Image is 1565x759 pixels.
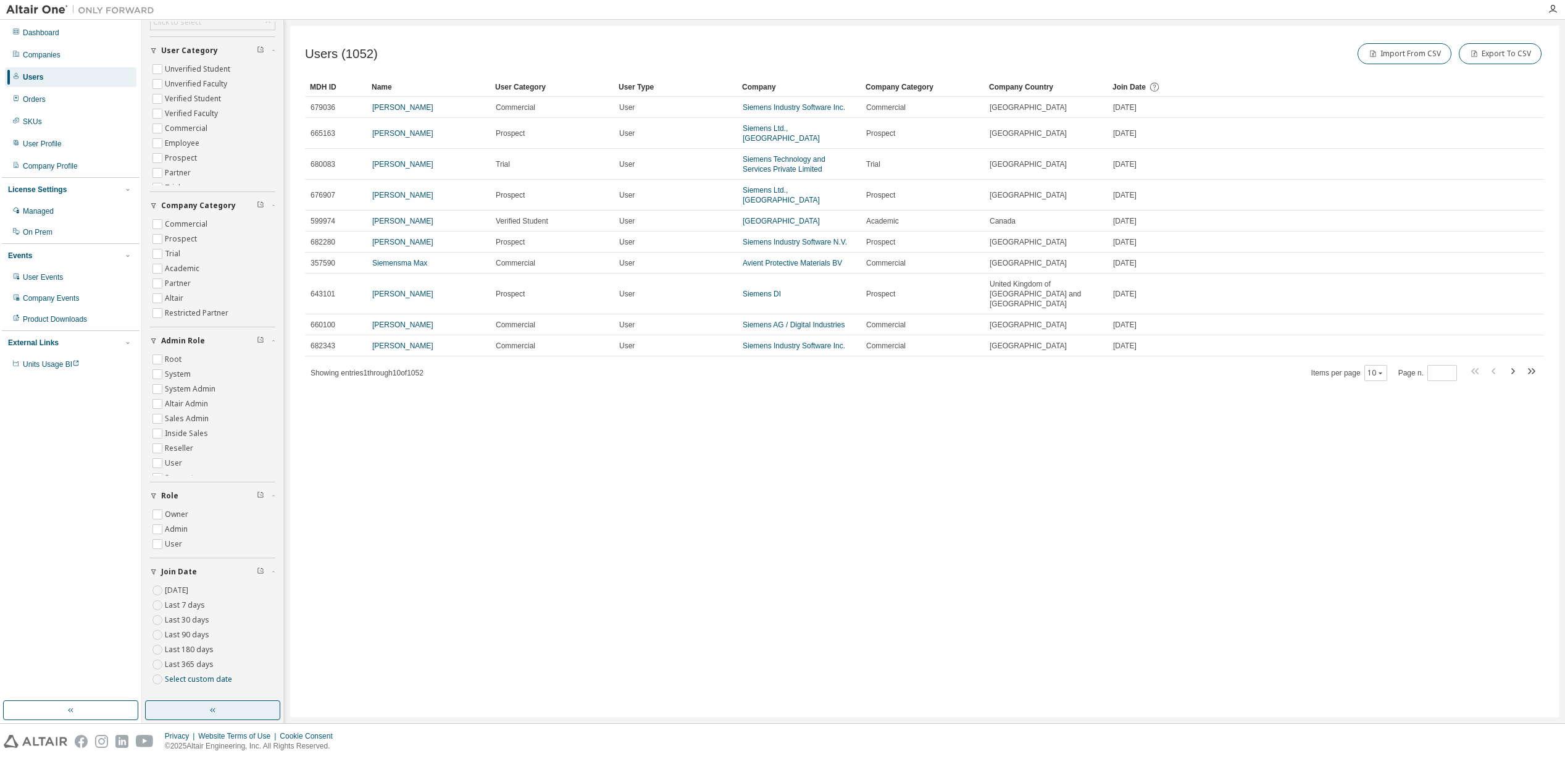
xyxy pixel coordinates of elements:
span: Commercial [496,320,535,330]
img: instagram.svg [95,735,108,748]
label: Last 180 days [165,642,216,657]
button: Role [150,482,275,509]
a: [PERSON_NAME] [372,238,433,246]
a: Siemens Ltd., [GEOGRAPHIC_DATA] [743,124,820,143]
label: User [165,456,185,471]
span: Join Date [161,567,197,577]
label: System [165,367,193,382]
span: Academic [866,216,899,226]
div: User Profile [23,139,62,149]
span: User [619,237,635,247]
button: Import From CSV [1358,43,1451,64]
span: Prospect [866,237,895,247]
span: 676907 [311,190,335,200]
label: Commercial [165,217,210,232]
label: Unverified Faculty [165,77,230,91]
span: Commercial [866,258,906,268]
img: youtube.svg [136,735,154,748]
span: Canada [990,216,1016,226]
span: [DATE] [1113,190,1137,200]
label: Inside Sales [165,426,211,441]
label: Reseller [165,441,196,456]
div: Product Downloads [23,314,87,324]
span: [GEOGRAPHIC_DATA] [990,159,1067,169]
span: [GEOGRAPHIC_DATA] [990,190,1067,200]
span: Verified Student [496,216,548,226]
label: Last 30 days [165,613,212,627]
div: User Events [23,272,63,282]
a: [PERSON_NAME] [372,103,433,112]
span: Prospect [496,190,525,200]
span: [GEOGRAPHIC_DATA] [990,103,1067,112]
span: Commercial [866,320,906,330]
button: Export To CSV [1459,43,1542,64]
span: User [619,320,635,330]
span: Join Date [1112,83,1146,91]
a: Siemens DI [743,290,781,298]
span: Clear filter [257,567,264,577]
span: 357590 [311,258,335,268]
a: Siemens AG / Digital Industries [743,321,845,329]
div: Managed [23,206,54,216]
span: Clear filter [257,336,264,346]
span: User [619,159,635,169]
a: Avient Protective Materials BV [743,259,842,267]
a: Siemens Industry Software N.V. [743,238,847,246]
div: Company Category [866,77,979,97]
div: Users [23,72,43,82]
span: User [619,128,635,138]
img: Altair One [6,4,161,16]
span: 682343 [311,341,335,351]
span: Items per page [1311,365,1387,381]
span: Prospect [496,289,525,299]
span: Prospect [496,128,525,138]
label: Verified Faculty [165,106,220,121]
span: [DATE] [1113,128,1137,138]
span: Showing entries 1 through 10 of 1052 [311,369,424,377]
label: Altair Admin [165,396,211,411]
span: United Kingdom of [GEOGRAPHIC_DATA] and [GEOGRAPHIC_DATA] [990,279,1102,309]
span: [GEOGRAPHIC_DATA] [990,341,1067,351]
span: Admin Role [161,336,205,346]
label: Academic [165,261,202,276]
a: [PERSON_NAME] [372,191,433,199]
a: [GEOGRAPHIC_DATA] [743,217,820,225]
span: Prospect [866,190,895,200]
a: [PERSON_NAME] [372,321,433,329]
button: User Category [150,37,275,64]
label: Root [165,352,184,367]
p: © 2025 Altair Engineering, Inc. All Rights Reserved. [165,741,340,752]
span: Clear filter [257,46,264,56]
a: Siemensma Max [372,259,427,267]
a: [PERSON_NAME] [372,160,433,169]
span: [DATE] [1113,237,1137,247]
a: Siemens Technology and Services Private Limited [743,155,825,174]
label: Prospect [165,232,199,246]
a: [PERSON_NAME] [372,129,433,138]
span: User [619,341,635,351]
div: Orders [23,94,46,104]
span: Company Category [161,201,236,211]
span: Units Usage BI [23,360,80,369]
div: External Links [8,338,59,348]
span: [GEOGRAPHIC_DATA] [990,320,1067,330]
span: Commercial [496,258,535,268]
img: linkedin.svg [115,735,128,748]
label: Last 90 days [165,627,212,642]
span: [DATE] [1113,289,1137,299]
label: Sales Admin [165,411,211,426]
div: Click to select [153,17,201,27]
button: Join Date [150,558,275,585]
span: 599974 [311,216,335,226]
a: [PERSON_NAME] [372,342,433,350]
button: 10 [1367,368,1384,378]
span: 679036 [311,103,335,112]
label: User [165,537,185,551]
span: Clear filter [257,491,264,501]
span: Commercial [496,341,535,351]
div: Cookie Consent [280,731,340,741]
span: Clear filter [257,201,264,211]
span: Prospect [866,289,895,299]
div: Company Profile [23,161,78,171]
div: License Settings [8,185,67,195]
